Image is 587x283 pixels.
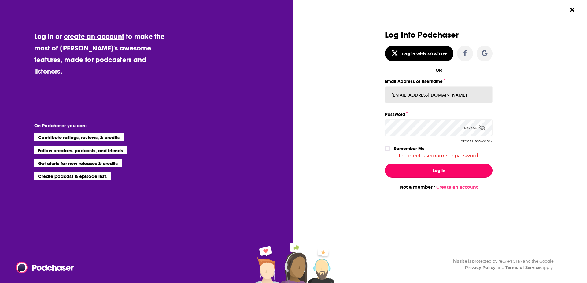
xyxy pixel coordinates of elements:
[385,31,493,39] h3: Log Into Podchaser
[385,46,453,61] button: Log in with X/Twitter
[385,184,493,190] div: Not a member?
[394,145,425,153] label: Remember Me
[458,139,493,143] button: Forgot Password?
[385,164,493,178] button: Log In
[64,32,124,41] a: create an account
[436,68,442,72] div: OR
[464,119,485,136] div: Reveal
[34,133,124,141] li: Contribute ratings, reviews, & credits
[402,51,447,56] div: Log in with X/Twitter
[446,258,554,271] div: This site is protected by reCAPTCHA and the Google and apply.
[567,4,578,16] button: Close Button
[385,86,493,103] input: Email Address or Username
[385,77,493,85] label: Email Address or Username
[465,265,496,270] a: Privacy Policy
[34,123,157,128] li: On Podchaser you can:
[34,159,122,167] li: Get alerts for new releases & credits
[436,184,478,190] a: Create an account
[34,172,111,180] li: Create podcast & episode lists
[505,265,541,270] a: Terms of Service
[385,110,493,118] label: Password
[16,262,70,273] a: Podchaser - Follow, Share and Rate Podcasts
[16,262,75,273] img: Podchaser - Follow, Share and Rate Podcasts
[385,153,493,159] div: Incorrect username or password.
[34,146,127,154] li: Follow creators, podcasts, and friends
